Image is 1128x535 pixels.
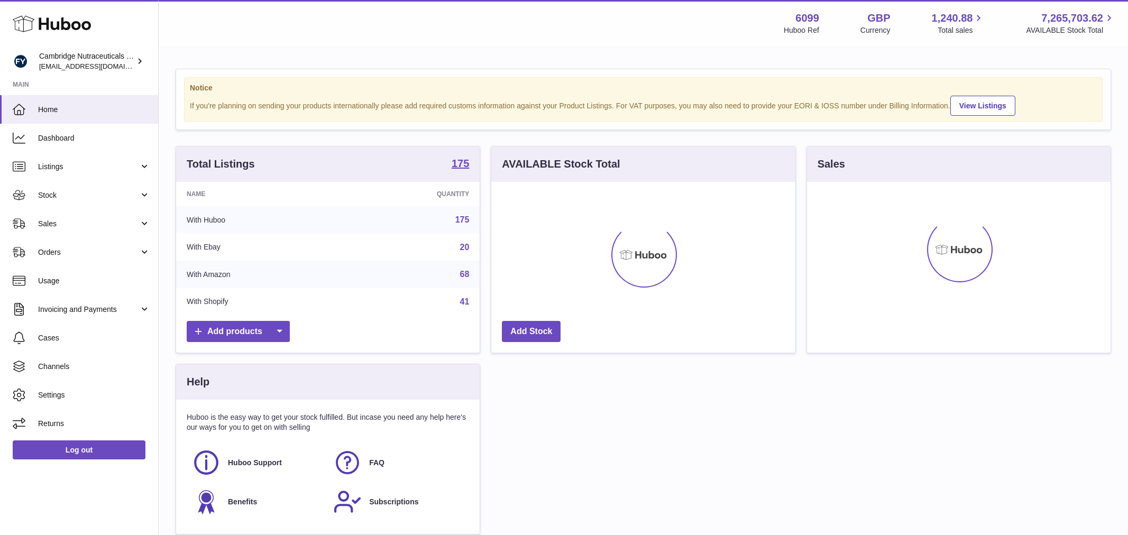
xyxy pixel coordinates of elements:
span: [EMAIL_ADDRESS][DOMAIN_NAME] [39,62,155,70]
a: 175 [455,215,470,224]
p: Huboo is the easy way to get your stock fulfilled. But incase you need any help here's our ways f... [187,412,469,432]
a: 41 [460,297,470,306]
span: Invoicing and Payments [38,305,139,315]
td: With Ebay [176,234,342,261]
span: 1,240.88 [932,11,973,25]
a: Subscriptions [333,487,464,516]
img: internalAdmin-6099@internal.huboo.com [13,53,29,69]
a: Add products [187,321,290,343]
td: With Amazon [176,261,342,288]
span: Subscriptions [369,497,418,507]
td: With Shopify [176,288,342,316]
a: Add Stock [502,321,561,343]
td: With Huboo [176,206,342,234]
span: Huboo Support [228,458,282,468]
span: FAQ [369,458,384,468]
a: 175 [452,158,469,171]
a: 68 [460,270,470,279]
th: Quantity [342,182,480,206]
a: 20 [460,243,470,252]
h3: Sales [818,157,845,171]
h3: Total Listings [187,157,255,171]
div: Currency [860,25,891,35]
h3: AVAILABLE Stock Total [502,157,620,171]
a: View Listings [950,96,1015,116]
strong: 6099 [795,11,819,25]
span: Returns [38,419,150,429]
span: Home [38,105,150,115]
strong: 175 [452,158,469,169]
a: FAQ [333,448,464,477]
span: Stock [38,190,139,200]
span: Cases [38,333,150,343]
span: Total sales [938,25,985,35]
span: Dashboard [38,133,150,143]
a: Huboo Support [192,448,323,477]
a: Benefits [192,487,323,516]
a: Log out [13,440,145,459]
strong: GBP [867,11,890,25]
span: AVAILABLE Stock Total [1026,25,1115,35]
span: 7,265,703.62 [1041,11,1103,25]
th: Name [176,182,342,206]
div: Huboo Ref [784,25,819,35]
span: Benefits [228,497,257,507]
span: Sales [38,219,139,229]
div: Cambridge Nutraceuticals Ltd [39,51,134,71]
span: Listings [38,162,139,172]
a: 7,265,703.62 AVAILABLE Stock Total [1026,11,1115,35]
h3: Help [187,375,209,389]
span: Usage [38,276,150,286]
span: Channels [38,362,150,372]
a: 1,240.88 Total sales [932,11,985,35]
span: Orders [38,247,139,257]
strong: Notice [190,83,1097,93]
div: If you're planning on sending your products internationally please add required customs informati... [190,94,1097,116]
span: Settings [38,390,150,400]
